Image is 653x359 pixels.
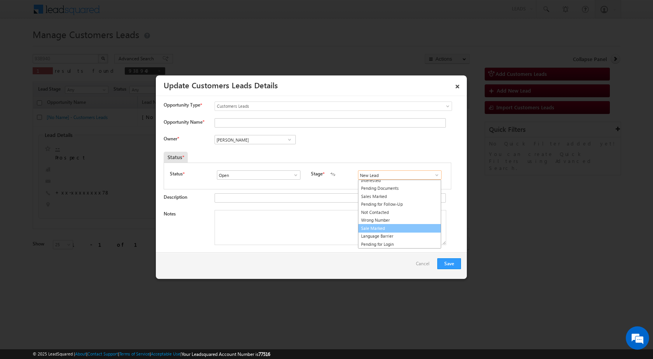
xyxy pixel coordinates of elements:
[215,102,452,111] a: Customers Leads
[358,232,441,240] a: Language Barrier
[151,351,180,356] a: Acceptable Use
[215,135,296,144] input: Type to Search
[182,351,270,357] span: Your Leadsquared Account Number is
[416,258,433,273] a: Cancel
[40,41,131,51] div: Leave a message
[285,136,294,144] a: Show All Items
[430,171,440,179] a: Show All Items
[33,350,270,358] span: © 2025 LeadSquared | | | | |
[170,170,183,177] label: Status
[215,103,420,110] span: Customers Leads
[114,240,141,250] em: Submit
[258,351,270,357] span: 77516
[358,184,441,193] a: Pending Documents
[164,136,179,142] label: Owner
[358,240,441,249] a: Pending for Login
[119,351,150,356] a: Terms of Service
[358,170,442,180] input: Type to Search
[13,41,33,51] img: d_60004797649_company_0_60004797649
[437,258,461,269] button: Save
[358,193,441,201] a: Sales Marked
[127,4,146,23] div: Minimize live chat window
[358,200,441,208] a: Pending for Follow-Up
[311,170,323,177] label: Stage
[75,351,86,356] a: About
[358,208,441,217] a: Not Contacted
[164,194,187,200] label: Description
[358,177,441,185] a: Interested
[164,152,188,163] div: Status
[451,78,464,92] a: ×
[289,171,299,179] a: Show All Items
[164,102,200,109] span: Opportunity Type
[358,216,441,224] a: Wrong Number
[10,72,142,233] textarea: Type your message and click 'Submit'
[358,224,441,233] a: Sale Marked
[164,211,176,217] label: Notes
[87,351,118,356] a: Contact Support
[217,170,300,180] input: Type to Search
[164,79,278,90] a: Update Customers Leads Details
[164,119,204,125] label: Opportunity Name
